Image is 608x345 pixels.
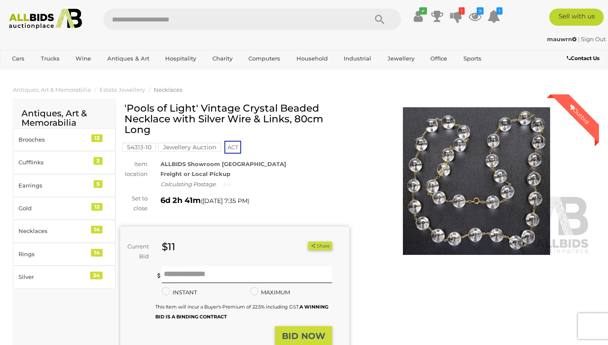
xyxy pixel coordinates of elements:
a: 54313-10 [122,144,156,151]
a: 1 [487,9,500,24]
a: Wine [70,51,97,66]
a: Hospitality [160,51,202,66]
a: mauwrn [547,36,578,42]
span: | [578,36,580,42]
div: 34 [90,272,103,279]
div: Brooches [18,135,89,145]
div: 3 [94,157,103,165]
small: This Item will incur a Buyer's Premium of 22.5% including GST. [155,304,328,320]
div: Gold [18,203,89,213]
a: Gold 12 [13,197,115,220]
a: Rings 14 [13,243,115,266]
div: 14 [91,226,103,233]
h2: Antiques, Art & Memorabilia [21,109,107,127]
label: INSTANT [162,287,197,297]
div: Rings [18,249,89,259]
strong: ALLBIDS Showroom [GEOGRAPHIC_DATA] [160,160,286,167]
a: 9 [469,9,481,24]
strong: Freight or Local Pickup [160,170,230,177]
a: Necklaces 14 [13,220,115,242]
div: Outbid [560,94,599,134]
a: Antiques, Art & Memorabilia [13,86,91,93]
a: Sign Out [581,36,606,42]
strong: 6d 2h 41m [160,196,201,205]
div: 12 [91,203,103,211]
a: Cars [6,51,30,66]
img: Allbids.com.au [5,9,86,29]
strong: BID NOW [282,331,325,341]
a: Trucks [35,51,65,66]
span: [DATE] 7:35 PM [203,197,248,205]
div: 5 [94,180,103,188]
a: Necklaces [154,86,182,93]
a: Antiques & Art [102,51,155,66]
a: Estate Jewellery [100,86,145,93]
strong: $11 [162,241,175,253]
div: Set to close [114,194,154,214]
button: Share [308,242,332,251]
i: 1 [496,7,502,15]
a: Computers [243,51,286,66]
a: 1 [450,9,463,24]
label: MAXIMUM [250,287,290,297]
a: Office [425,51,453,66]
a: Jewellery Auction [158,144,221,151]
i: 1 [459,7,465,15]
i: ✔ [419,7,427,15]
button: Search [358,9,401,30]
a: Cufflinks 3 [13,151,115,174]
a: Household [291,51,333,66]
mark: 54313-10 [122,143,156,151]
a: Brooches 13 [13,128,115,151]
a: [GEOGRAPHIC_DATA] [6,66,80,80]
a: ✔ [412,9,425,24]
div: Necklaces [18,226,89,236]
strong: mauwrn [547,36,577,42]
a: Sports [458,51,487,66]
div: Item location [114,159,154,179]
li: Unwatch this item [298,242,307,250]
div: Current Bid [120,242,155,262]
div: 14 [91,249,103,257]
mark: Jewellery Auction [158,143,221,151]
a: Silver 34 [13,266,115,288]
a: Contact Us [567,54,602,63]
i: 9 [477,7,484,15]
span: ( ) [201,197,249,204]
div: Earrings [18,181,89,191]
a: Industrial [338,51,377,66]
a: Sell with us [549,9,604,26]
div: Cufflinks [18,157,89,167]
span: ACT [224,141,241,154]
i: Calculating Postage [160,181,216,188]
h1: 'Pools of Light' Vintage Crystal Beaded Necklace with Silver Wire & Links, 80cm Long [124,103,347,136]
a: Earrings 5 [13,174,115,197]
a: Jewellery [382,51,420,66]
div: Silver [18,272,89,282]
div: 13 [91,134,103,142]
a: Charity [207,51,238,66]
img: 'Pools of Light' Vintage Crystal Beaded Necklace with Silver Wire & Links, 80cm Long [362,107,591,255]
img: small-loading.gif [224,182,230,187]
b: Contact Us [567,55,599,61]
